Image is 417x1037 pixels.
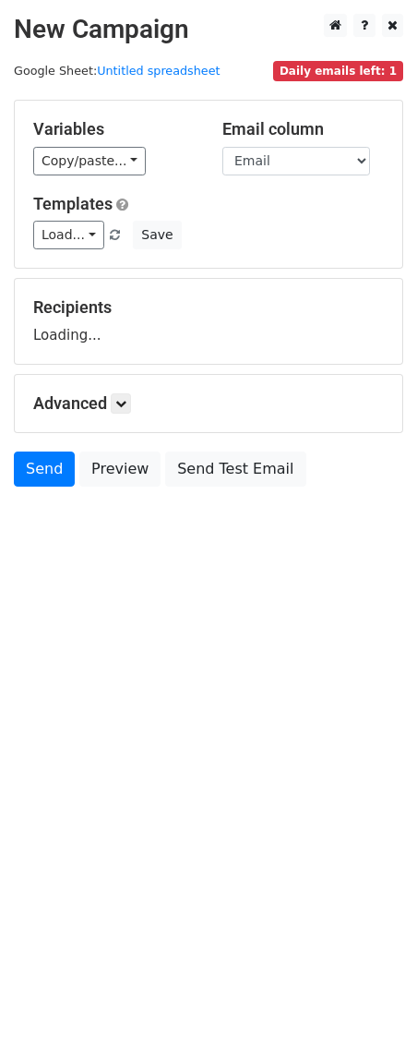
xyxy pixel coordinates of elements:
[14,452,75,487] a: Send
[33,297,384,345] div: Loading...
[33,221,104,249] a: Load...
[33,297,384,318] h5: Recipients
[14,64,220,78] small: Google Sheet:
[273,61,403,81] span: Daily emails left: 1
[273,64,403,78] a: Daily emails left: 1
[33,147,146,175] a: Copy/paste...
[97,64,220,78] a: Untitled spreadsheet
[133,221,181,249] button: Save
[14,14,403,45] h2: New Campaign
[222,119,384,139] h5: Email column
[33,393,384,414] h5: Advanced
[165,452,305,487] a: Send Test Email
[79,452,161,487] a: Preview
[33,119,195,139] h5: Variables
[33,194,113,213] a: Templates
